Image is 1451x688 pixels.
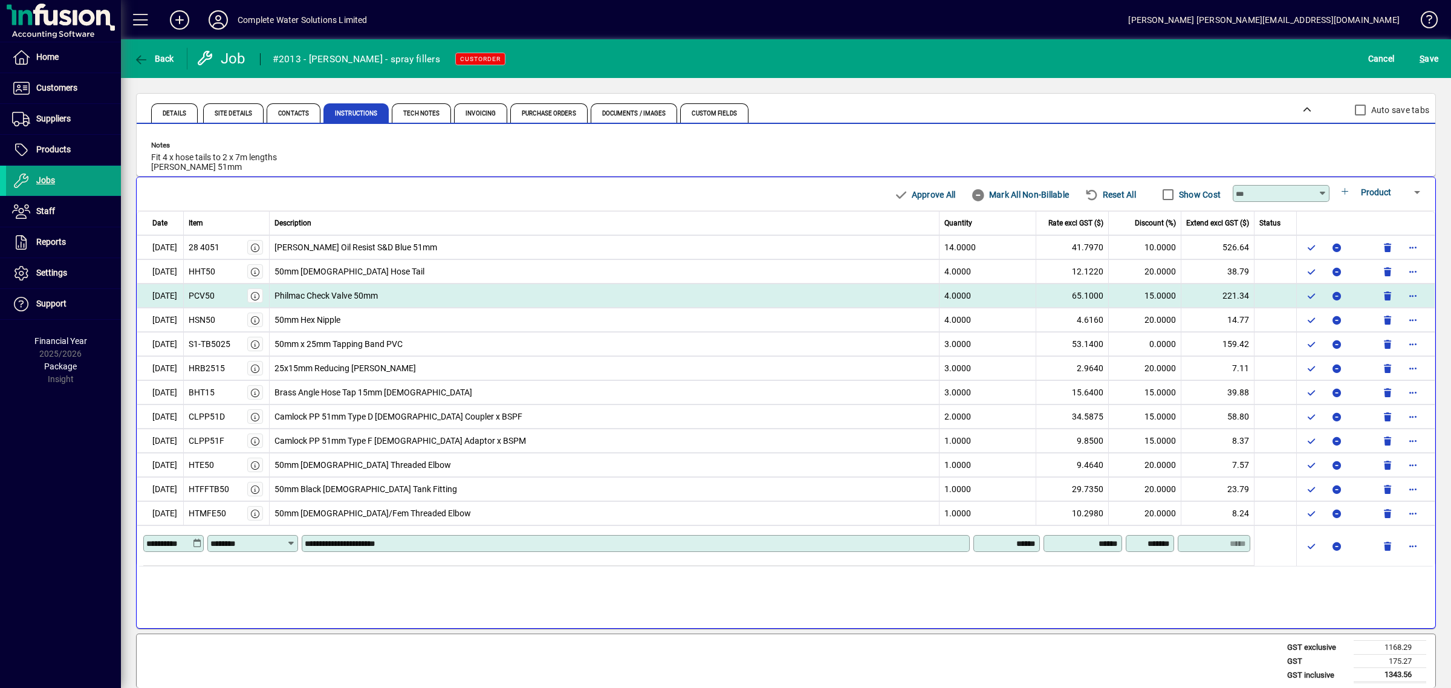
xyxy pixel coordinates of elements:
td: 221.34 [1181,284,1255,308]
td: 9.8500 [1036,429,1109,453]
span: Cancel [1368,49,1395,68]
td: [DATE] [137,429,184,453]
td: 0.0000 [1109,332,1181,356]
button: More options [1403,431,1423,450]
td: 159.42 [1181,332,1255,356]
td: [DATE] [137,259,184,284]
a: Reports [6,227,121,258]
td: [DATE] [137,332,184,356]
span: Approve All [894,185,955,204]
td: 4.0000 [940,284,1036,308]
td: 50mm x 25mm Tapping Band PVC [270,332,940,356]
span: Support [36,299,67,308]
span: Staff [36,206,55,216]
span: Rate excl GST ($) [1048,218,1103,229]
td: 1168.29 [1354,641,1426,655]
td: 7.57 [1181,453,1255,477]
td: 3.0000 [940,332,1036,356]
td: 50mm Hex Nipple [270,308,940,332]
td: [PERSON_NAME] Oil Resist S&D Blue 51mm [270,235,940,259]
div: Job [196,49,248,68]
span: Back [134,54,174,63]
button: Reset All [1080,184,1141,206]
td: [DATE] [137,477,184,501]
td: [DATE] [137,308,184,332]
div: HHT50 [189,265,215,278]
button: More options [1403,407,1423,426]
td: [DATE] [137,235,184,259]
a: Customers [6,73,121,103]
span: Invoicing [466,111,496,117]
td: 15.0000 [1109,429,1181,453]
td: 20.0000 [1109,259,1181,284]
div: HTE50 [189,459,214,472]
div: PCV50 [189,290,215,302]
td: GST exclusive [1281,641,1354,655]
td: 39.88 [1181,380,1255,404]
button: More options [1403,286,1423,305]
button: Cancel [1365,48,1398,70]
a: Knowledge Base [1412,2,1436,42]
span: Tech Notes [403,111,440,117]
span: Customers [36,83,77,92]
span: S [1420,54,1424,63]
td: 41.7970 [1036,235,1109,259]
button: Mark All Non-Billable [966,184,1074,206]
button: Add [160,9,199,31]
td: 1.0000 [940,477,1036,501]
td: 20.0000 [1109,356,1181,380]
div: HTFFTB50 [189,483,229,496]
td: 50mm [DEMOGRAPHIC_DATA] Threaded Elbow [270,453,940,477]
td: [DATE] [137,380,184,404]
td: [DATE] [137,356,184,380]
span: Documents / Images [602,111,666,117]
button: Back [131,48,177,70]
div: BHT15 [189,386,215,399]
td: Camlock PP 51mm Type F [DEMOGRAPHIC_DATA] Adaptor x BSPM [270,429,940,453]
td: [DATE] [137,453,184,477]
td: 4.6160 [1036,308,1109,332]
td: 23.79 [1181,477,1255,501]
td: 20.0000 [1109,308,1181,332]
td: [DATE] [137,404,184,429]
span: Status [1259,218,1281,229]
span: Products [36,144,71,154]
span: Settings [36,268,67,277]
button: More options [1403,455,1423,475]
div: HTMFE50 [189,507,226,520]
button: Profile [199,9,238,31]
app-page-header-button: Back [121,48,187,70]
span: Custom Fields [692,111,736,117]
td: 25x15mm Reducing [PERSON_NAME] [270,356,940,380]
button: More options [1403,359,1423,378]
td: 20.0000 [1109,477,1181,501]
button: More options [1403,262,1423,281]
td: Brass Angle Hose Tap 15mm [DEMOGRAPHIC_DATA] [270,380,940,404]
a: Products [6,135,121,165]
td: 20.0000 [1109,501,1181,525]
button: More options [1403,504,1423,523]
td: 20.0000 [1109,453,1181,477]
td: 14.77 [1181,308,1255,332]
a: Suppliers [6,104,121,134]
div: Complete Water Solutions Limited [238,10,368,30]
td: [DATE] [137,284,184,308]
td: 12.1220 [1036,259,1109,284]
div: [PERSON_NAME] [PERSON_NAME][EMAIL_ADDRESS][DOMAIN_NAME] [1128,10,1400,30]
span: Details [163,111,186,117]
span: Product [1361,187,1391,197]
div: 28 4051 [189,241,219,254]
td: 15.6400 [1036,380,1109,404]
td: 8.24 [1181,501,1255,525]
td: 15.0000 [1109,404,1181,429]
td: 4.0000 [940,308,1036,332]
td: 1343.56 [1354,668,1426,683]
button: More options [1403,536,1423,556]
td: 15.0000 [1109,380,1181,404]
td: 50mm [DEMOGRAPHIC_DATA]/Fem Threaded Elbow [270,501,940,525]
td: 1.0000 [940,501,1036,525]
span: Package [44,362,77,371]
td: 4.0000 [940,259,1036,284]
td: GST inclusive [1281,668,1354,683]
td: 7.11 [1181,356,1255,380]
